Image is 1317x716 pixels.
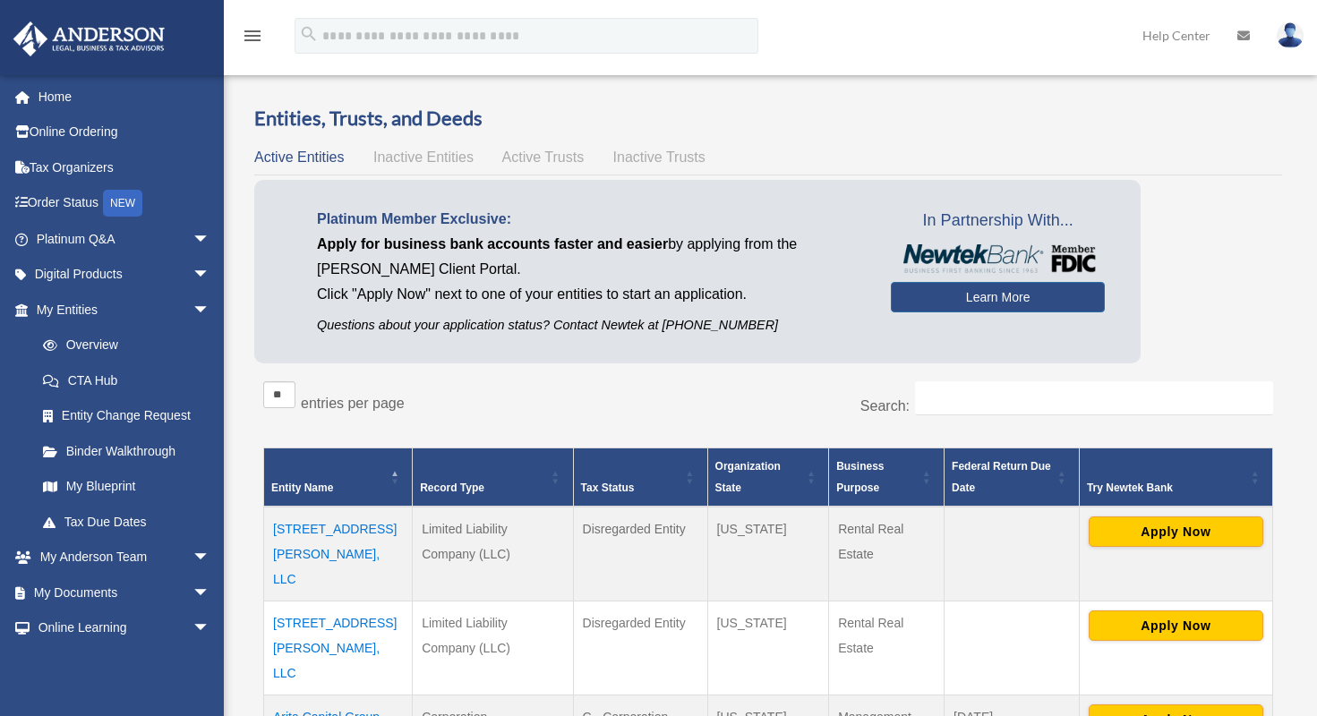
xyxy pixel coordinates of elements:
[25,504,228,540] a: Tax Due Dates
[952,460,1051,494] span: Federal Return Due Date
[13,575,237,610] a: My Documentsarrow_drop_down
[192,221,228,258] span: arrow_drop_down
[242,31,263,47] a: menu
[891,207,1105,235] span: In Partnership With...
[707,601,829,695] td: [US_STATE]
[13,149,237,185] a: Tax Organizers
[707,507,829,601] td: [US_STATE]
[413,447,573,507] th: Record Type: Activate to sort
[1277,22,1304,48] img: User Pic
[613,149,706,165] span: Inactive Trusts
[945,447,1080,507] th: Federal Return Due Date: Activate to sort
[829,447,945,507] th: Business Purpose: Activate to sort
[829,601,945,695] td: Rental Real Estate
[271,482,333,494] span: Entity Name
[13,221,237,257] a: Platinum Q&Aarrow_drop_down
[192,575,228,611] span: arrow_drop_down
[192,540,228,576] span: arrow_drop_down
[25,398,228,434] a: Entity Change Request
[25,469,228,505] a: My Blueprint
[254,149,344,165] span: Active Entities
[264,601,413,695] td: [STREET_ADDRESS][PERSON_NAME], LLC
[829,507,945,601] td: Rental Real Estate
[13,79,237,115] a: Home
[192,645,228,682] span: arrow_drop_down
[573,507,707,601] td: Disregarded Entity
[891,282,1105,312] a: Learn More
[373,149,474,165] span: Inactive Entities
[264,447,413,507] th: Entity Name: Activate to invert sorting
[192,292,228,328] span: arrow_drop_down
[1089,610,1263,641] button: Apply Now
[1089,516,1263,547] button: Apply Now
[715,460,781,494] span: Organization State
[13,292,228,328] a: My Entitiesarrow_drop_down
[192,257,228,294] span: arrow_drop_down
[25,362,228,398] a: CTA Hub
[192,610,228,647] span: arrow_drop_down
[13,115,237,150] a: Online Ordering
[13,645,237,681] a: Billingarrow_drop_down
[13,257,237,293] a: Digital Productsarrow_drop_down
[1087,477,1245,499] div: Try Newtek Bank
[25,433,228,469] a: Binder Walkthrough
[581,482,635,494] span: Tax Status
[317,207,864,232] p: Platinum Member Exclusive:
[573,601,707,695] td: Disregarded Entity
[13,610,237,646] a: Online Learningarrow_drop_down
[900,244,1096,273] img: NewtekBankLogoSM.png
[299,24,319,44] i: search
[860,398,910,413] label: Search:
[25,328,219,363] a: Overview
[8,21,170,56] img: Anderson Advisors Platinum Portal
[317,236,668,251] span: Apply for business bank accounts faster and easier
[836,460,884,494] span: Business Purpose
[242,25,263,47] i: menu
[573,447,707,507] th: Tax Status: Activate to sort
[413,601,573,695] td: Limited Liability Company (LLC)
[1079,447,1272,507] th: Try Newtek Bank : Activate to sort
[420,482,484,494] span: Record Type
[317,282,864,307] p: Click "Apply Now" next to one of your entities to start an application.
[103,190,142,217] div: NEW
[264,507,413,601] td: [STREET_ADDRESS][PERSON_NAME], LLC
[413,507,573,601] td: Limited Liability Company (LLC)
[317,232,864,282] p: by applying from the [PERSON_NAME] Client Portal.
[707,447,829,507] th: Organization State: Activate to sort
[254,105,1282,132] h3: Entities, Trusts, and Deeds
[502,149,585,165] span: Active Trusts
[13,540,237,575] a: My Anderson Teamarrow_drop_down
[301,396,405,411] label: entries per page
[317,314,864,337] p: Questions about your application status? Contact Newtek at [PHONE_NUMBER]
[13,185,237,222] a: Order StatusNEW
